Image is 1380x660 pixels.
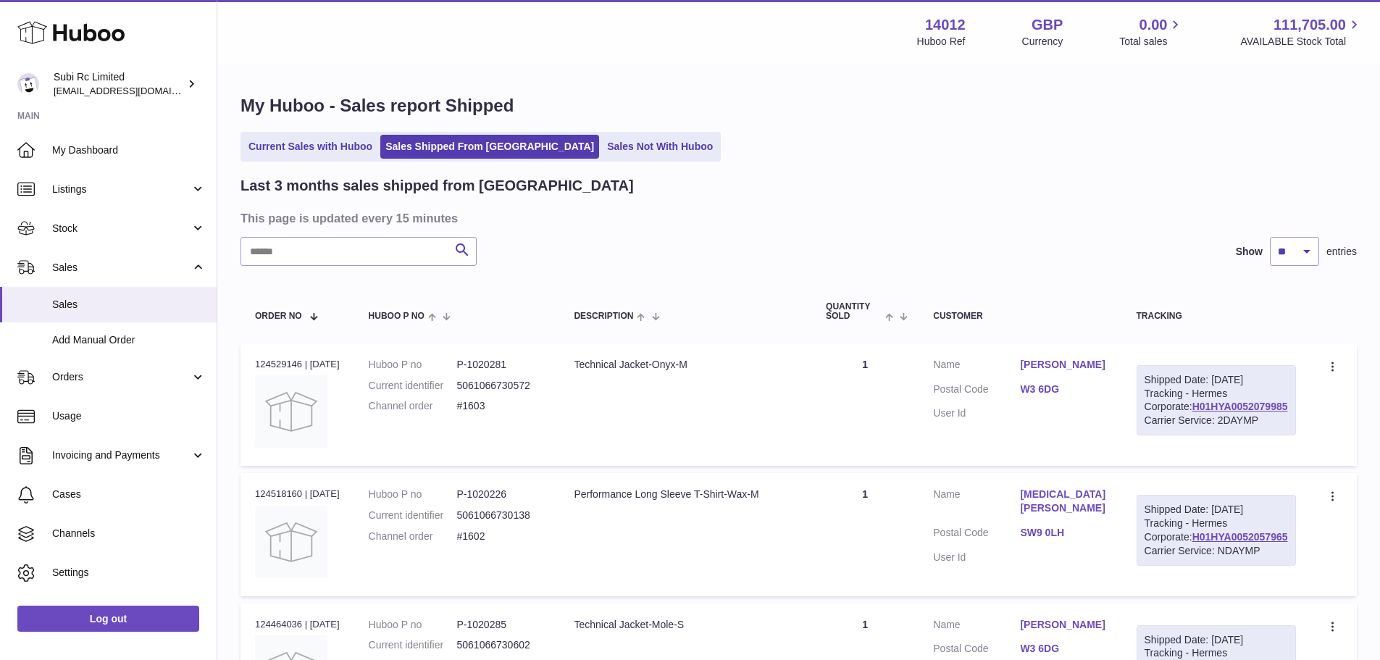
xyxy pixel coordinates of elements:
a: W3 6DG [1020,642,1107,656]
dt: Name [933,488,1020,519]
dd: 5061066730572 [457,379,545,393]
div: Currency [1022,35,1063,49]
a: [PERSON_NAME] [1020,618,1107,632]
div: Carrier Service: 2DAYMP [1145,414,1288,427]
dt: Name [933,618,1020,635]
img: no-photo.jpg [255,375,327,448]
span: Total sales [1119,35,1184,49]
td: 1 [811,343,919,466]
span: Listings [52,183,191,196]
dd: 5061066730602 [457,638,545,652]
div: 124464036 | [DATE] [255,618,340,631]
div: Technical Jacket-Mole-S [574,618,797,632]
div: 124518160 | [DATE] [255,488,340,501]
dt: Name [933,358,1020,375]
div: Carrier Service: NDAYMP [1145,544,1288,558]
a: [PERSON_NAME] [1020,358,1107,372]
div: Shipped Date: [DATE] [1145,633,1288,647]
span: Sales [52,298,206,312]
dd: #1602 [457,530,545,543]
span: Stock [52,222,191,235]
a: H01HYA0052079985 [1192,401,1288,412]
img: no-photo.jpg [255,506,327,578]
dt: Postal Code [933,526,1020,543]
span: My Dashboard [52,143,206,157]
dt: Channel order [369,399,457,413]
a: 111,705.00 AVAILABLE Stock Total [1240,15,1363,49]
dd: #1603 [457,399,545,413]
span: Settings [52,566,206,580]
a: 0.00 Total sales [1119,15,1184,49]
dt: Current identifier [369,509,457,522]
div: Subi Rc Limited [54,70,184,98]
span: Huboo P no [369,312,425,321]
span: Orders [52,370,191,384]
dt: User Id [933,551,1020,564]
strong: GBP [1032,15,1063,35]
div: Performance Long Sleeve T-Shirt-Wax-M [574,488,797,501]
dd: 5061066730138 [457,509,545,522]
dt: Channel order [369,530,457,543]
span: Cases [52,488,206,501]
span: Description [574,312,633,321]
span: Sales [52,261,191,275]
label: Show [1236,245,1263,259]
span: Invoicing and Payments [52,448,191,462]
dd: P-1020226 [457,488,545,501]
dt: Huboo P no [369,618,457,632]
dt: Current identifier [369,638,457,652]
span: Add Manual Order [52,333,206,347]
a: SW9 0LH [1020,526,1107,540]
div: Tracking [1137,312,1296,321]
span: Quantity Sold [826,302,882,321]
h1: My Huboo - Sales report Shipped [241,94,1357,117]
div: Shipped Date: [DATE] [1145,373,1288,387]
a: [MEDICAL_DATA][PERSON_NAME] [1020,488,1107,515]
dt: User Id [933,406,1020,420]
a: Sales Not With Huboo [602,135,718,159]
div: 124529146 | [DATE] [255,358,340,371]
span: entries [1326,245,1357,259]
a: W3 6DG [1020,383,1107,396]
dt: Huboo P no [369,488,457,501]
div: Huboo Ref [917,35,966,49]
dd: P-1020285 [457,618,545,632]
div: Tracking - Hermes Corporate: [1137,495,1296,566]
dt: Postal Code [933,642,1020,659]
dt: Postal Code [933,383,1020,400]
dt: Huboo P no [369,358,457,372]
div: Tracking - Hermes Corporate: [1137,365,1296,436]
span: Usage [52,409,206,423]
div: Customer [933,312,1107,321]
dd: P-1020281 [457,358,545,372]
span: [EMAIL_ADDRESS][DOMAIN_NAME] [54,85,213,96]
dt: Current identifier [369,379,457,393]
a: H01HYA0052057965 [1192,531,1288,543]
h3: This page is updated every 15 minutes [241,210,1353,226]
h2: Last 3 months sales shipped from [GEOGRAPHIC_DATA] [241,176,634,196]
span: 111,705.00 [1274,15,1346,35]
div: Technical Jacket-Onyx-M [574,358,797,372]
a: Log out [17,606,199,632]
td: 1 [811,473,919,596]
span: Order No [255,312,302,321]
strong: 14012 [925,15,966,35]
span: 0.00 [1139,15,1168,35]
span: AVAILABLE Stock Total [1240,35,1363,49]
span: Channels [52,527,206,540]
a: Current Sales with Huboo [243,135,377,159]
img: internalAdmin-14012@internal.huboo.com [17,73,39,95]
div: Shipped Date: [DATE] [1145,503,1288,517]
a: Sales Shipped From [GEOGRAPHIC_DATA] [380,135,599,159]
